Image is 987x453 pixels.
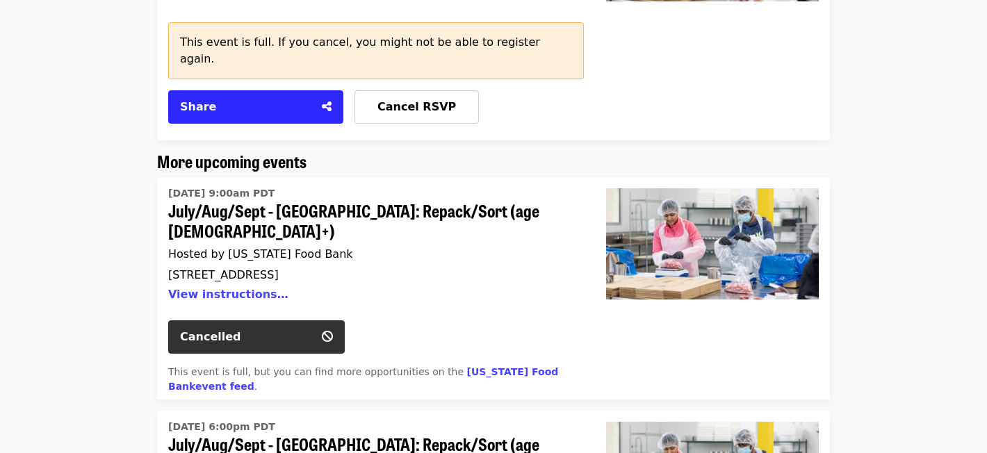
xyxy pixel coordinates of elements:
span: More upcoming events [157,149,307,173]
i: share-alt icon [322,100,332,113]
span: Hosted by [US_STATE] Food Bank [168,247,353,261]
button: View instructions… [168,288,288,301]
p: This event is full. If you cancel, you might not be able to register again. [180,34,572,67]
button: Share [168,90,343,124]
a: July/Aug/Sept - Beaverton: Repack/Sort (age 10+) [595,177,830,400]
button: Cancelled [168,320,345,354]
a: July/Aug/Sept - Beaverton: Repack/Sort (age 10+) [168,183,573,309]
time: [DATE] 6:00pm PDT [168,420,275,434]
span: This event is full, but you can find more opportunities on the . [168,366,558,392]
time: [DATE] 9:00am PDT [168,186,275,201]
div: [STREET_ADDRESS] [168,268,573,281]
a: [US_STATE] Food Bankevent feed [168,366,558,392]
span: July/Aug/Sept - [GEOGRAPHIC_DATA]: Repack/Sort (age [DEMOGRAPHIC_DATA]+) [168,201,573,241]
div: Share [180,99,313,115]
span: Cancel RSVP [377,100,456,113]
button: Cancel RSVP [354,90,479,124]
span: Cancelled [180,330,241,343]
img: July/Aug/Sept - Beaverton: Repack/Sort (age 10+) [606,188,819,299]
i: ban icon [322,330,333,343]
